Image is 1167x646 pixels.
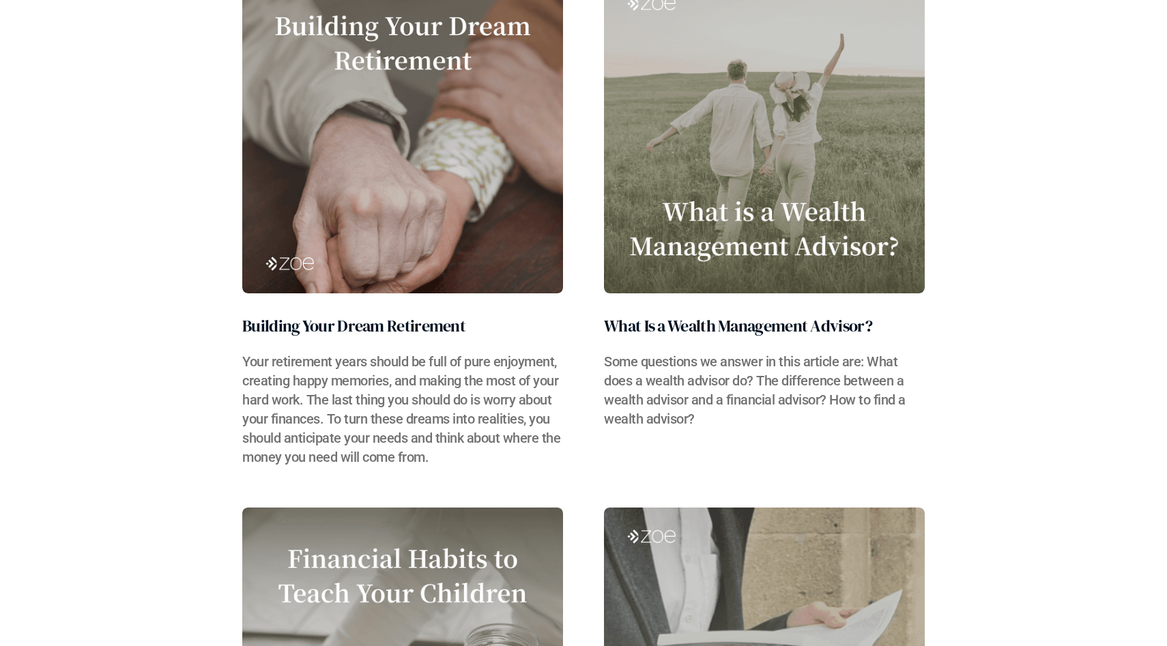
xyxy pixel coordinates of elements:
h3: Your retirement years should be full of pure enjoyment, creating happy memories, and making the m... [242,352,563,467]
h2: What Is a Wealth Management Advisor? [604,314,925,338]
h3: Some questions we answer in this article are: What does a wealth advisor do? The difference betwe... [604,352,925,428]
h2: Building Your Dream Retirement [242,314,465,338]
